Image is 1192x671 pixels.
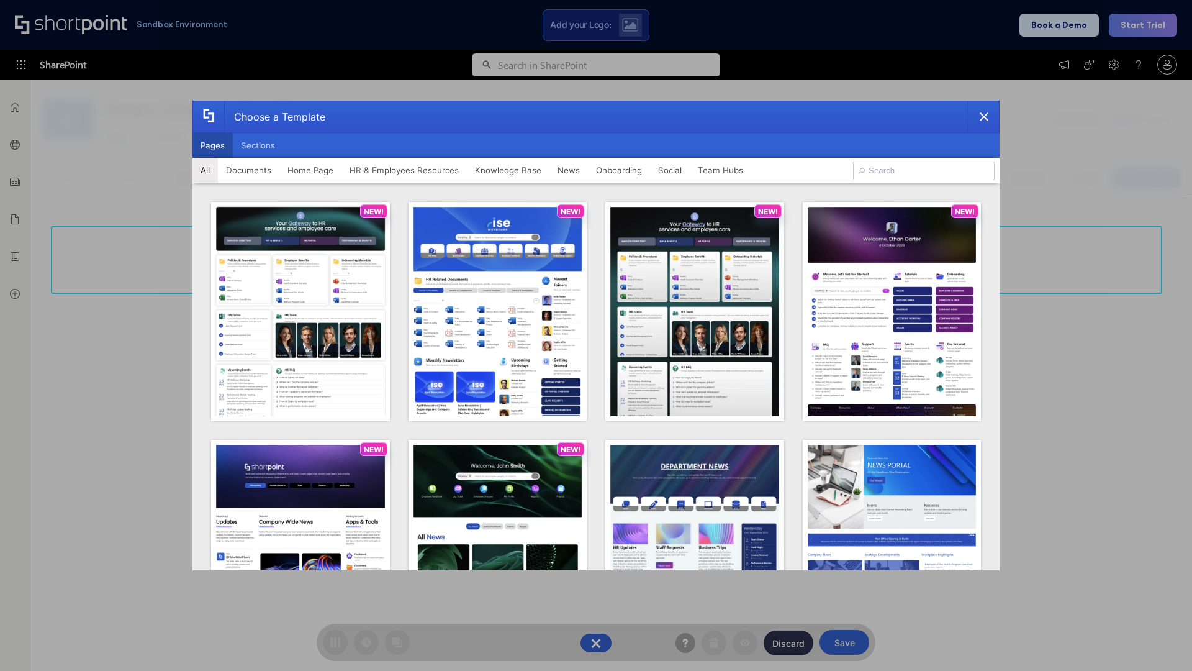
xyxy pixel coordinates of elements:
button: Onboarding [588,158,650,183]
button: Pages [192,133,233,158]
button: Knowledge Base [467,158,549,183]
iframe: Chat Widget [968,527,1192,671]
button: Documents [218,158,279,183]
button: Social [650,158,690,183]
div: template selector [192,101,1000,570]
button: Home Page [279,158,341,183]
button: News [549,158,588,183]
p: NEW! [561,207,580,216]
button: Team Hubs [690,158,751,183]
p: NEW! [364,445,384,454]
p: NEW! [364,207,384,216]
input: Search [853,162,995,180]
div: Choose a Template [224,101,325,132]
p: NEW! [955,207,975,216]
p: NEW! [561,445,580,454]
p: NEW! [758,207,778,216]
button: Sections [233,133,283,158]
button: HR & Employees Resources [341,158,467,183]
button: All [192,158,218,183]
